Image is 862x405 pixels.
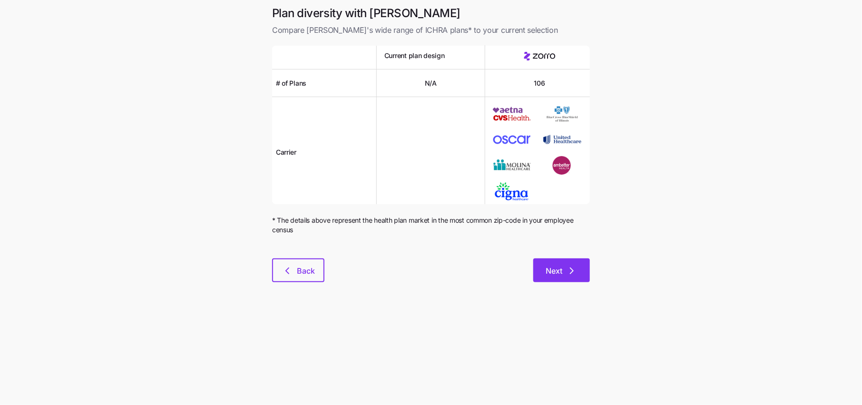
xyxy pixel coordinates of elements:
[297,265,315,277] span: Back
[272,6,590,20] h1: Plan diversity with [PERSON_NAME]
[272,258,324,282] button: Back
[534,79,545,88] span: 106
[276,148,296,157] span: Carrier
[543,156,581,174] img: Carrier
[533,258,590,282] button: Next
[546,265,562,277] span: Next
[272,24,590,36] span: Compare [PERSON_NAME]'s wide range of ICHRA plans* to your current selection
[543,130,581,148] img: Carrier
[493,156,531,174] img: Carrier
[276,79,306,88] span: # of Plans
[493,130,531,148] img: Carrier
[425,79,437,88] span: N/A
[384,51,445,60] span: Current plan design
[272,216,590,235] span: * The details above represent the health plan market in the most common zip-code in your employee...
[493,182,531,200] img: Carrier
[493,105,531,123] img: Carrier
[543,105,581,123] img: Carrier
